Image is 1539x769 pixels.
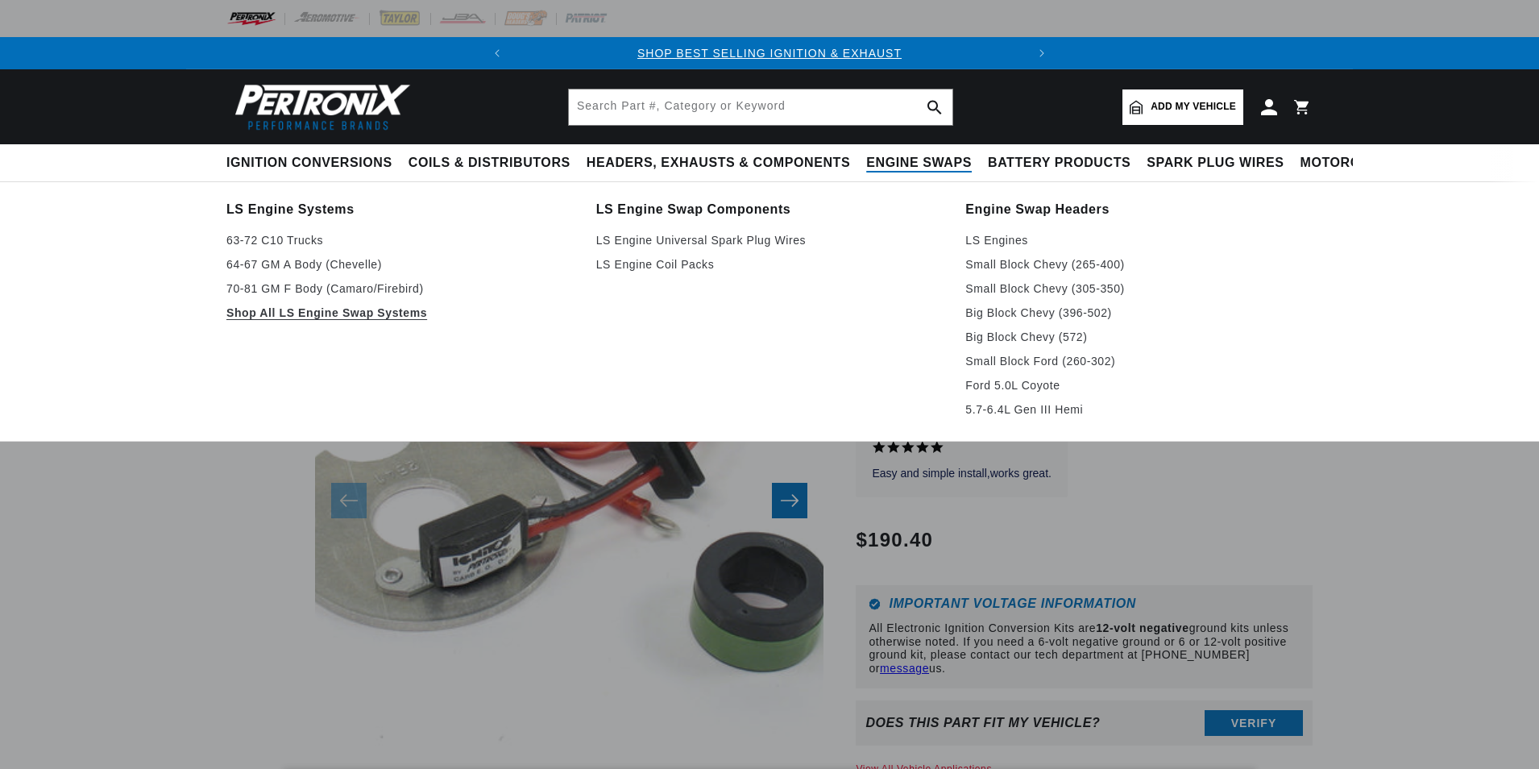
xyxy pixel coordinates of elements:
a: 64-67 GM A Body (Chevelle) [226,255,574,274]
span: Battery Products [988,155,1130,172]
button: Slide left [331,483,367,518]
a: SHOP BEST SELLING IGNITION & EXHAUST [637,47,902,60]
a: Big Block Chevy (572) [965,327,1313,347]
h6: Important Voltage Information [869,598,1300,610]
a: 5.7-6.4L Gen III Hemi [965,400,1313,419]
a: Ford 5.0L Coyote [965,376,1313,395]
input: Search Part #, Category or Keyword [569,89,952,125]
span: Headers, Exhausts & Components [587,155,850,172]
span: Spark Plug Wires [1147,155,1284,172]
media-gallery: Gallery Viewer [226,243,823,759]
a: Small Block Chevy (265-400) [965,255,1313,274]
a: Shop All LS Engine Swap Systems [226,303,574,322]
button: Translation missing: en.sections.announcements.previous_announcement [481,37,513,69]
span: Ignition Conversions [226,155,392,172]
a: Add my vehicle [1122,89,1243,125]
slideshow-component: Translation missing: en.sections.announcements.announcement_bar [186,37,1353,69]
p: Easy and simple install,works great. [872,466,1052,482]
span: Motorcycle [1300,155,1396,172]
summary: Coils & Distributors [400,144,579,182]
a: LS Engine Systems [226,198,574,221]
a: LS Engine Coil Packs [596,255,944,274]
summary: Engine Swaps [858,144,980,182]
a: LS Engines [965,231,1313,250]
span: $190.40 [856,526,933,555]
button: Slide right [772,483,807,518]
button: Translation missing: en.sections.announcements.next_announcement [1026,37,1058,69]
a: Engine Swap Headers [965,198,1313,221]
span: Coils & Distributors [409,155,570,172]
span: Add my vehicle [1151,99,1236,114]
a: 63-72 C10 Trucks [226,231,574,250]
strong: 12-volt negative [1096,621,1188,634]
div: Announcement [513,44,1026,62]
a: Small Block Chevy (305-350) [965,279,1313,298]
a: Big Block Chevy (396-502) [965,303,1313,322]
a: message [880,662,929,675]
a: LS Engine Swap Components [596,198,944,221]
div: Does This part fit My vehicle? [865,716,1100,730]
img: Pertronix [226,79,412,135]
p: All Electronic Ignition Conversion Kits are ground kits unless otherwise noted. If you need a 6-v... [869,621,1300,675]
span: Engine Swaps [866,155,972,172]
a: 70-81 GM F Body (Camaro/Firebird) [226,279,574,298]
summary: Headers, Exhausts & Components [579,144,858,182]
div: 1 of 2 [513,44,1026,62]
summary: Spark Plug Wires [1139,144,1292,182]
summary: Battery Products [980,144,1139,182]
a: Small Block Ford (260-302) [965,351,1313,371]
summary: Ignition Conversions [226,144,400,182]
a: LS Engine Universal Spark Plug Wires [596,231,944,250]
button: search button [917,89,952,125]
button: Verify [1205,710,1303,736]
summary: Motorcycle [1292,144,1404,182]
